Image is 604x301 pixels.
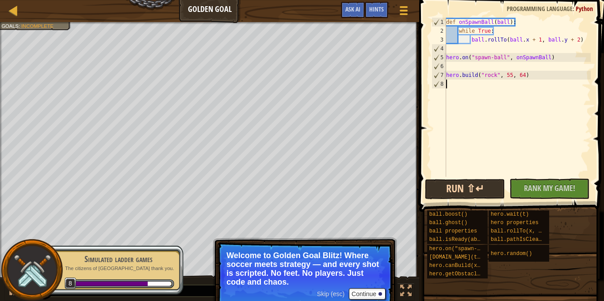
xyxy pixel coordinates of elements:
img: swords.png [12,250,52,290]
span: hero properties [491,220,539,226]
span: : [573,4,576,13]
span: 8 [65,278,76,290]
span: ball.pathIsClear(x, y) [491,236,561,243]
div: 8 [432,80,446,88]
span: [DOMAIN_NAME](type, x, y) [429,254,509,260]
div: 2 [432,27,446,35]
div: 6 [432,62,446,71]
button: Show game menu [393,2,415,23]
span: hero.getObstacleAt(x, y) [429,271,506,277]
p: The citizens of [GEOGRAPHIC_DATA] thank you. [63,265,174,272]
span: ball properties [429,228,477,234]
div: 7 [432,71,446,80]
div: Simulated ladder games [63,253,174,265]
span: Skip (esc) [317,290,344,297]
span: Incomplete [21,23,54,29]
span: Programming language [507,4,573,13]
span: hero.on("spawn-ball", f) [429,246,506,252]
span: Goals [1,23,19,29]
button: Run ⇧↵ [425,179,505,199]
div: 4 [432,44,446,53]
div: 1 [432,18,446,27]
span: ball.boost() [429,211,467,217]
span: hero.random() [491,251,532,257]
span: ball.rollTo(x, y) [491,228,545,234]
button: Continue [349,288,386,300]
button: Rank My Game! [509,179,589,199]
span: Rank My Game! [524,183,575,194]
button: Ask AI [341,2,365,18]
span: Hints [369,5,384,13]
span: hero.canBuild(x, y) [429,263,490,269]
div: 5 [432,53,446,62]
span: Ask AI [345,5,360,13]
span: Python [576,4,593,13]
span: hero.wait(t) [491,211,529,217]
span: : [19,23,21,29]
span: ball.isReady(ability) [429,236,496,243]
p: Welcome to Golden Goal Blitz! Where soccer meets strategy — and every shot is scripted. No feet. ... [226,251,383,286]
span: ball.ghost() [429,220,467,226]
div: 3 [432,35,446,44]
button: Toggle fullscreen [397,283,415,301]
